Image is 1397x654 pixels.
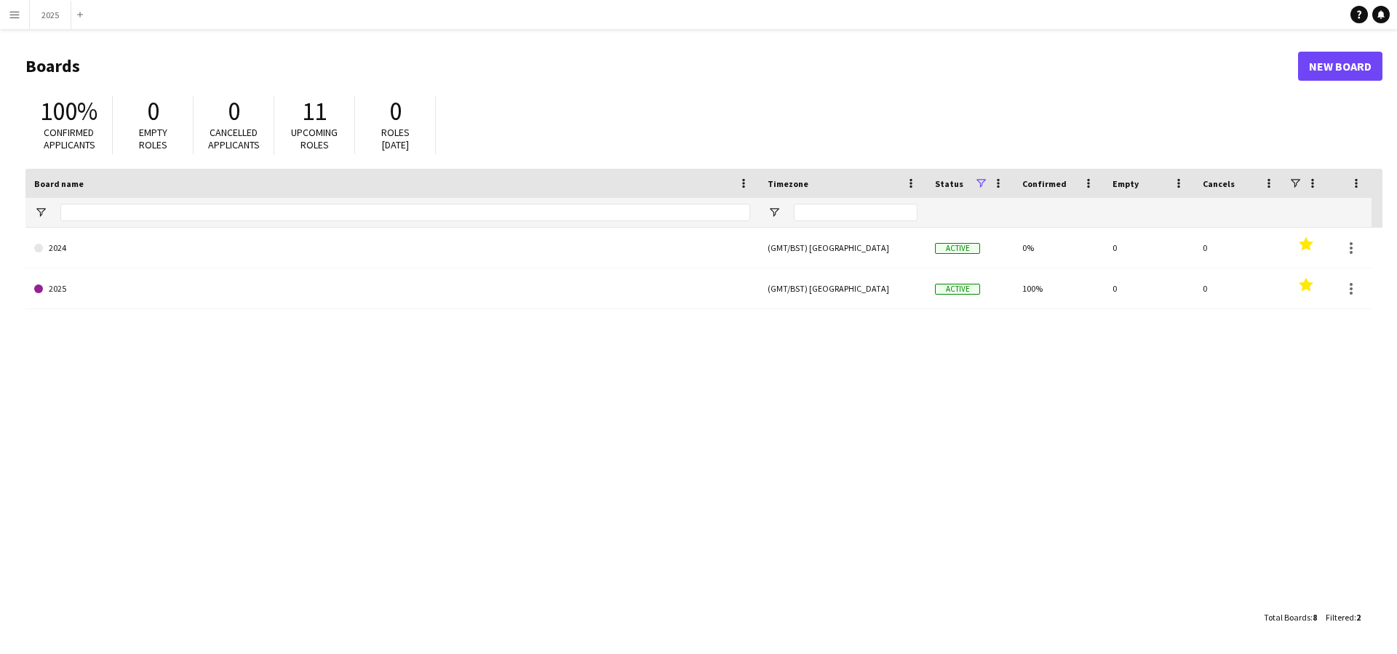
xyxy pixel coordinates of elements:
[759,228,926,268] div: (GMT/BST) [GEOGRAPHIC_DATA]
[1313,612,1317,623] span: 8
[291,126,338,151] span: Upcoming roles
[302,95,327,127] span: 11
[1014,228,1104,268] div: 0%
[794,204,918,221] input: Timezone Filter Input
[34,268,750,309] a: 2025
[389,95,402,127] span: 0
[60,204,750,221] input: Board name Filter Input
[228,95,240,127] span: 0
[34,228,750,268] a: 2024
[935,243,980,254] span: Active
[1356,612,1361,623] span: 2
[1104,268,1194,308] div: 0
[768,178,808,189] span: Timezone
[1264,612,1310,623] span: Total Boards
[1104,228,1194,268] div: 0
[1194,228,1284,268] div: 0
[759,268,926,308] div: (GMT/BST) [GEOGRAPHIC_DATA]
[25,55,1298,77] h1: Boards
[1203,178,1235,189] span: Cancels
[768,206,781,219] button: Open Filter Menu
[1014,268,1104,308] div: 100%
[1298,52,1382,81] a: New Board
[34,178,84,189] span: Board name
[147,95,159,127] span: 0
[1113,178,1139,189] span: Empty
[1022,178,1067,189] span: Confirmed
[208,126,260,151] span: Cancelled applicants
[34,206,47,219] button: Open Filter Menu
[44,126,95,151] span: Confirmed applicants
[139,126,167,151] span: Empty roles
[30,1,71,29] button: 2025
[935,178,963,189] span: Status
[1326,612,1354,623] span: Filtered
[1194,268,1284,308] div: 0
[1264,603,1317,631] div: :
[40,95,97,127] span: 100%
[1326,603,1361,631] div: :
[381,126,410,151] span: Roles [DATE]
[935,284,980,295] span: Active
